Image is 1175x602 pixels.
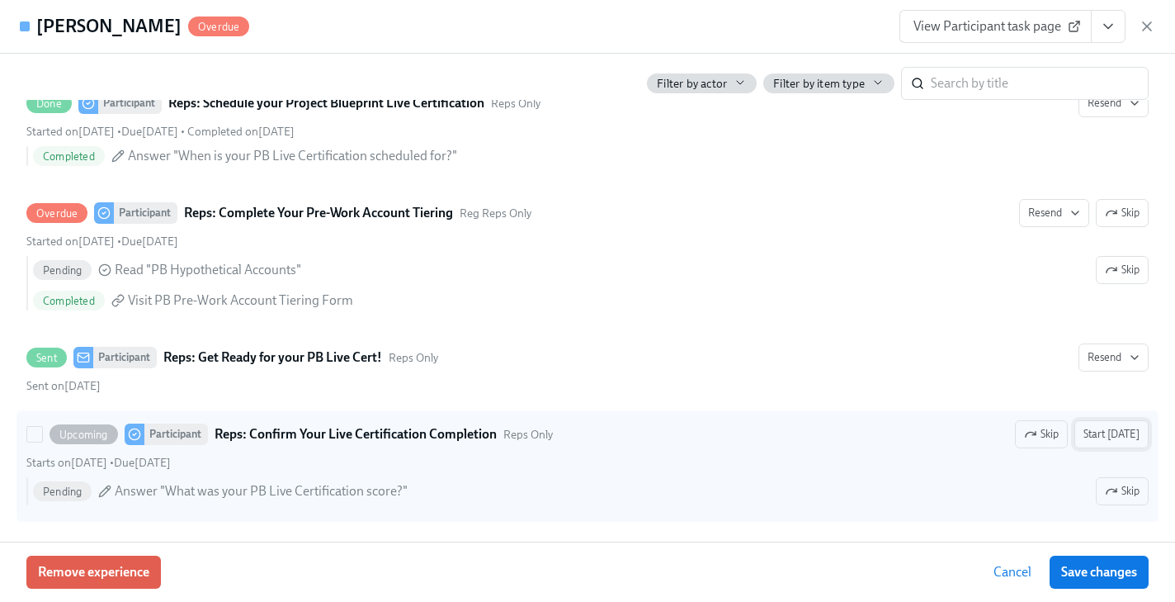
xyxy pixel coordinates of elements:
span: Tuesday, August 26th 2025, 7:15 am [187,125,295,139]
button: OverdueParticipantReps: Complete Your Pre-Work Account TieringReg Reps OnlySkipStarted on[DATE] •... [1019,199,1089,227]
span: This message uses the "Reps Only" audience [389,350,438,366]
strong: Reps: Confirm Your Live Certification Completion [215,424,497,444]
div: Participant [93,347,157,368]
span: Overdue [188,21,249,33]
strong: Reps: Schedule your Project Blueprint Live Certification [168,93,484,113]
span: Completed [33,150,105,163]
span: Skip [1105,262,1140,278]
span: Resend [1028,205,1080,221]
strong: Reps: Get Ready for your PB Live Cert! [163,348,382,367]
span: Overdue [26,207,87,220]
button: SentParticipantReps: Get Ready for your PB Live Cert!Reps OnlySent on[DATE] [1078,344,1149,372]
button: Filter by actor [647,73,757,93]
div: Participant [98,92,162,114]
button: UpcomingParticipantReps: Confirm Your Live Certification CompletionReps OnlySkipStart [DATE]Start... [1096,477,1149,505]
span: This task uses the "Reg Reps Only" audience [460,206,531,221]
div: Participant [144,424,208,445]
span: Completed [33,295,105,307]
span: Visit PB Pre-Work Account Tiering Form [128,292,353,310]
div: Participant [114,202,177,224]
span: Resend [1088,349,1140,366]
button: UpcomingParticipantReps: Confirm Your Live Certification CompletionReps OnlyStart [DATE]Starts on... [1015,420,1068,448]
span: Filter by item type [773,76,865,92]
span: Upcoming [50,429,118,441]
span: Wednesday, September 3rd 2025, 9:00 am [121,125,178,139]
button: OverdueParticipantReps: Complete Your Pre-Work Account TieringReg Reps OnlyResendStarted on[DATE]... [1096,199,1149,227]
h4: [PERSON_NAME] [36,14,182,39]
button: Filter by item type [763,73,894,93]
button: DoneParticipantReps: Schedule your Project Blueprint Live CertificationReps OnlyStarted on[DATE] ... [1078,89,1149,117]
button: UpcomingParticipantReps: Confirm Your Live Certification CompletionReps OnlySkipStarts on[DATE] •... [1074,420,1149,448]
span: Start [DATE] [1083,426,1140,443]
div: • • [26,124,295,140]
div: • [26,455,171,471]
span: Answer "What was your PB Live Certification score?" [115,482,408,500]
span: Cancel [993,564,1031,581]
span: Done [26,97,72,110]
span: Skip [1105,205,1140,221]
span: View Participant task page [913,18,1078,35]
span: Wednesday, August 20th 2025, 4:21 pm [26,125,115,139]
span: Pending [33,486,92,498]
span: Skip [1105,483,1140,500]
span: Wednesday, September 17th 2025, 9:00 am [26,456,107,470]
button: Cancel [982,556,1043,589]
input: Search by title [931,67,1149,100]
strong: Reps: Complete Your Pre-Work Account Tiering [184,203,453,223]
span: Thursday, October 2nd 2025, 9:00 am [114,456,171,470]
span: Read "PB Hypothetical Accounts" [115,261,301,279]
button: Save changes [1050,556,1149,589]
span: Pending [33,264,92,277]
span: Answer "When is your PB Live Certification scheduled for?" [128,147,457,165]
div: • [26,234,178,249]
button: Remove experience [26,556,161,589]
span: Skip [1024,426,1059,443]
span: Remove experience [38,564,149,581]
span: Monday, September 1st 2025, 9:01 am [26,235,115,249]
span: Monday, September 15th 2025, 3:01 pm [26,379,101,393]
button: OverdueParticipantReps: Complete Your Pre-Work Account TieringReg Reps OnlyResendSkipStarted on[D... [1096,256,1149,284]
span: Save changes [1061,564,1137,581]
span: Resend [1088,95,1140,111]
span: Sent [26,352,67,364]
span: Monday, September 8th 2025, 9:00 am [121,235,178,249]
button: View task page [1091,10,1125,43]
a: View Participant task page [899,10,1092,43]
span: Filter by actor [657,76,727,92]
span: This task uses the "Reps Only" audience [491,96,540,111]
span: Reps Only [503,427,553,443]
